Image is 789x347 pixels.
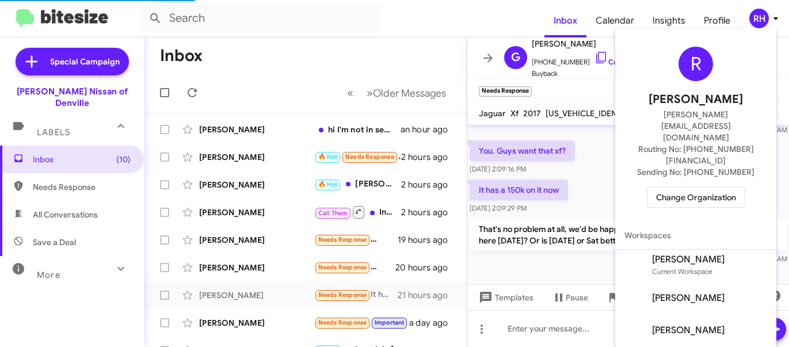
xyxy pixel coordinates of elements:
span: [PERSON_NAME] [652,325,725,336]
span: Routing No: [PHONE_NUMBER][FINANCIAL_ID] [629,143,763,166]
span: [PERSON_NAME] [652,254,725,265]
span: Change Organization [656,188,736,207]
button: Change Organization [647,187,745,208]
div: R [679,47,713,81]
span: [PERSON_NAME] [649,90,743,109]
span: Current Workspace [652,267,712,276]
span: Sending No: [PHONE_NUMBER] [637,166,754,178]
span: [PERSON_NAME][EMAIL_ADDRESS][DOMAIN_NAME] [629,109,763,143]
span: Workspaces [615,222,776,249]
span: [PERSON_NAME] [652,292,725,304]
